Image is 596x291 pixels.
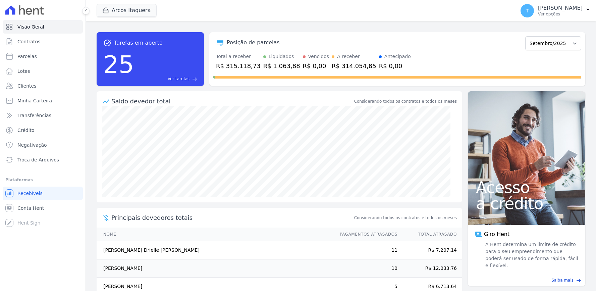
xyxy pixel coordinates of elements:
[269,53,294,60] div: Liquidados
[476,179,577,195] span: Acesso
[515,1,596,20] button: T [PERSON_NAME] Ver opções
[17,23,44,30] span: Visão Geral
[216,53,261,60] div: Total a receber
[17,83,36,89] span: Clientes
[227,39,280,47] div: Posição de parcelas
[398,259,462,278] td: R$ 12.033,76
[538,11,583,17] p: Ver opções
[526,8,529,13] span: T
[97,241,333,259] td: [PERSON_NAME] Drielle [PERSON_NAME]
[17,127,35,134] span: Crédito
[17,156,59,163] span: Troca de Arquivos
[3,20,83,34] a: Visão Geral
[17,190,43,197] span: Recebíveis
[111,97,353,106] div: Saldo devedor total
[17,68,30,75] span: Lotes
[308,53,329,60] div: Vencidos
[168,76,189,82] span: Ver tarefas
[476,195,577,211] span: a crédito
[17,53,37,60] span: Parcelas
[333,259,398,278] td: 10
[114,39,163,47] span: Tarefas em aberto
[576,278,581,283] span: east
[111,213,353,222] span: Principais devedores totais
[3,109,83,122] a: Transferências
[332,61,376,70] div: R$ 314.054,85
[3,35,83,48] a: Contratos
[333,228,398,241] th: Pagamentos Atrasados
[384,53,411,60] div: Antecipado
[354,98,457,104] div: Considerando todos os contratos e todos os meses
[103,47,134,82] div: 25
[337,53,360,60] div: A receber
[17,38,40,45] span: Contratos
[17,97,52,104] span: Minha Carteira
[3,50,83,63] a: Parcelas
[5,176,80,184] div: Plataformas
[137,76,197,82] a: Ver tarefas east
[3,64,83,78] a: Lotes
[538,5,583,11] p: [PERSON_NAME]
[17,112,51,119] span: Transferências
[333,241,398,259] td: 11
[472,277,581,283] a: Saiba mais east
[216,61,261,70] div: R$ 315.118,73
[379,61,411,70] div: R$ 0,00
[398,241,462,259] td: R$ 7.207,14
[192,77,197,82] span: east
[484,230,509,238] span: Giro Hent
[3,153,83,166] a: Troca de Arquivos
[3,79,83,93] a: Clientes
[398,228,462,241] th: Total Atrasado
[3,201,83,215] a: Conta Hent
[17,205,44,211] span: Conta Hent
[17,142,47,148] span: Negativação
[3,94,83,107] a: Minha Carteira
[97,4,157,17] button: Arcos Itaquera
[103,39,111,47] span: task_alt
[354,215,457,221] span: Considerando todos os contratos e todos os meses
[263,61,300,70] div: R$ 1.063,88
[3,124,83,137] a: Crédito
[3,187,83,200] a: Recebíveis
[551,277,574,283] span: Saiba mais
[97,228,333,241] th: Nome
[484,241,579,269] span: A Hent determina um limite de crédito para o seu empreendimento que poderá ser usado de forma ráp...
[303,61,329,70] div: R$ 0,00
[97,259,333,278] td: [PERSON_NAME]
[3,138,83,152] a: Negativação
